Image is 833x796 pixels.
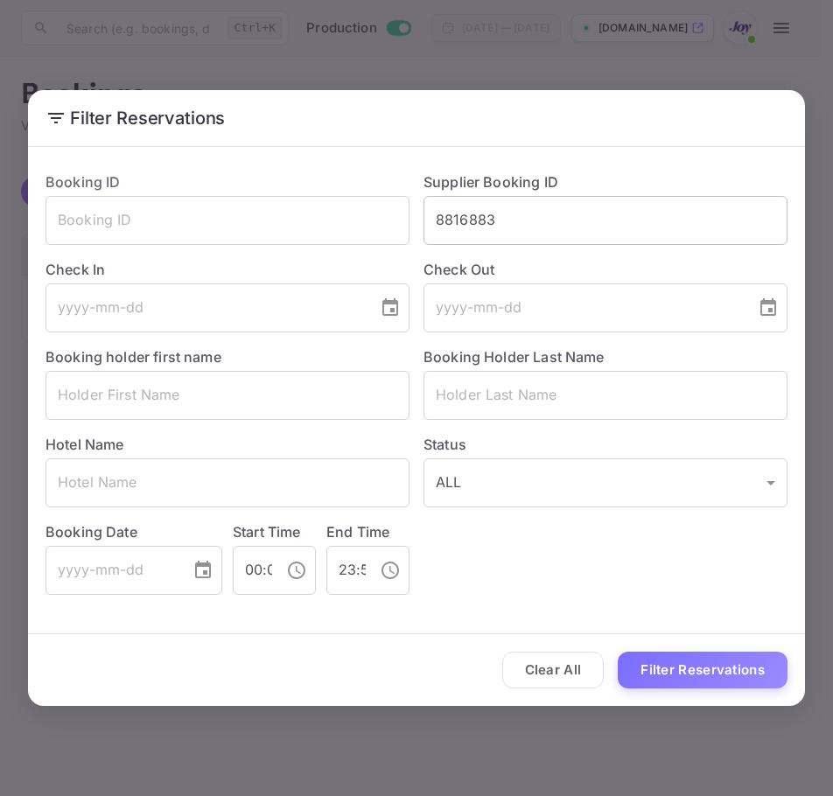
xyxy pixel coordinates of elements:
h2: Filter Reservations [28,90,805,146]
button: Choose date [751,290,786,325]
input: yyyy-mm-dd [45,283,366,332]
input: Holder First Name [45,371,409,420]
input: Supplier Booking ID [423,196,787,245]
label: Check Out [423,259,787,280]
button: Clear All [502,652,605,689]
label: Hotel Name [45,436,124,453]
label: Booking holder first name [45,348,221,366]
label: Start Time [233,523,301,541]
input: yyyy-mm-dd [423,283,744,332]
div: ALL [423,458,787,507]
label: Booking Date [45,521,222,542]
input: Holder Last Name [423,371,787,420]
label: Booking Holder Last Name [423,348,605,366]
label: Supplier Booking ID [423,173,558,191]
input: Hotel Name [45,458,409,507]
label: End Time [326,523,389,541]
input: Booking ID [45,196,409,245]
button: Choose date [185,553,220,588]
button: Choose time, selected time is 12:00 AM [279,553,314,588]
input: hh:mm [233,546,272,595]
input: hh:mm [326,546,366,595]
label: Status [423,434,787,455]
label: Check In [45,259,409,280]
button: Choose date [373,290,408,325]
button: Choose time, selected time is 11:59 PM [373,553,408,588]
button: Filter Reservations [618,652,787,689]
input: yyyy-mm-dd [45,546,178,595]
label: Booking ID [45,173,121,191]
